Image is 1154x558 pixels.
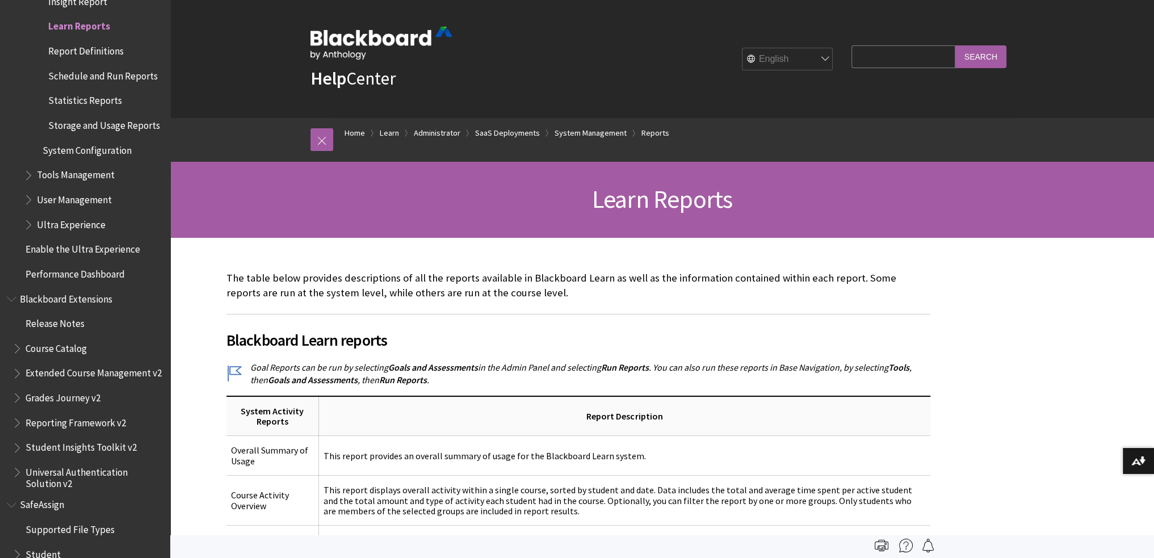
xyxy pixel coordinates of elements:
[319,396,930,436] th: Report Description
[26,339,87,354] span: Course Catalog
[48,91,122,107] span: Statistics Reports
[226,328,930,352] span: Blackboard Learn reports
[388,362,478,373] span: Goals and Assessments
[37,166,115,181] span: Tools Management
[226,436,319,476] td: Overall Summary of Usage
[26,438,137,454] span: Student Insights Toolkit v2
[475,126,540,140] a: SaaS Deployments
[310,67,396,90] a: HelpCenter
[48,41,124,57] span: Report Definitions
[345,126,365,140] a: Home
[310,67,346,90] strong: Help
[26,364,162,379] span: Extended Course Management v2
[37,215,106,230] span: Ultra Experience
[20,496,64,511] span: SafeAssign
[601,362,649,373] span: Run Reports
[26,388,100,404] span: Grades Journey v2
[875,539,888,552] img: Print
[48,66,158,82] span: Schedule and Run Reports
[226,271,930,300] p: The table below provides descriptions of all the reports available in Blackboard Learn as well as...
[379,374,427,385] span: Run Reports
[742,48,833,71] select: Site Language Selector
[592,183,733,215] span: Learn Reports
[48,116,160,131] span: Storage and Usage Reports
[380,126,399,140] a: Learn
[414,126,460,140] a: Administrator
[899,539,913,552] img: More help
[26,265,125,280] span: Performance Dashboard
[226,476,319,526] td: Course Activity Overview
[26,520,115,535] span: Supported File Types
[921,539,935,552] img: Follow this page
[955,45,1006,68] input: Search
[26,463,162,489] span: Universal Authentication Solution v2
[888,362,909,373] span: Tools
[26,314,85,329] span: Release Notes
[37,190,112,205] span: User Management
[48,17,110,32] span: Learn Reports
[20,290,112,305] span: Blackboard Extensions
[26,240,140,255] span: Enable the Ultra Experience
[310,27,452,60] img: Blackboard by Anthology
[641,126,669,140] a: Reports
[26,413,126,429] span: Reporting Framework v2
[319,436,930,476] td: This report provides an overall summary of usage for the Blackboard Learn system.
[555,126,627,140] a: System Management
[268,374,358,385] span: Goals and Assessments
[43,141,132,156] span: System Configuration
[7,290,163,490] nav: Book outline for Blackboard Extensions
[319,476,930,526] td: This report displays overall activity within a single course, sorted by student and date. Data in...
[226,361,930,387] p: Goal Reports can be run by selecting in the Admin Panel and selecting . You can also run these re...
[226,396,319,436] th: System Activity Reports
